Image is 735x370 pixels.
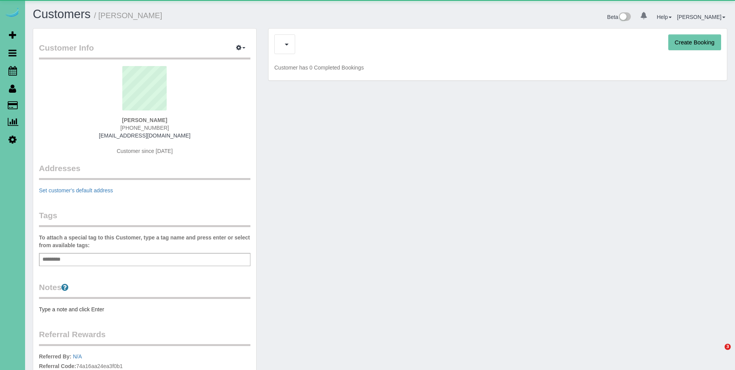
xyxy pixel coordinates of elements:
span: Customer since [DATE] [117,148,172,154]
button: Create Booking [668,34,721,51]
span: 3 [725,344,731,350]
label: To attach a special tag to this Customer, type a tag name and press enter or select from availabl... [39,234,250,249]
small: / [PERSON_NAME] [94,11,162,20]
img: Automaid Logo [5,8,20,19]
a: Beta [607,14,631,20]
legend: Customer Info [39,42,250,59]
legend: Notes [39,282,250,299]
legend: Tags [39,210,250,227]
strong: [PERSON_NAME] [122,117,167,123]
a: [PERSON_NAME] [677,14,725,20]
a: N/A [73,353,82,360]
label: Referral Code: [39,362,76,370]
a: [EMAIL_ADDRESS][DOMAIN_NAME] [99,132,190,139]
a: Customers [33,7,91,21]
a: Help [657,14,672,20]
p: Customer has 0 Completed Bookings [274,64,721,71]
img: New interface [618,12,631,22]
pre: Type a note and click Enter [39,306,250,313]
label: Referred By: [39,353,71,360]
a: Set customer's default address [39,187,113,193]
iframe: Intercom live chat [709,344,727,362]
legend: Referral Rewards [39,329,250,346]
span: [PHONE_NUMBER] [120,125,169,131]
